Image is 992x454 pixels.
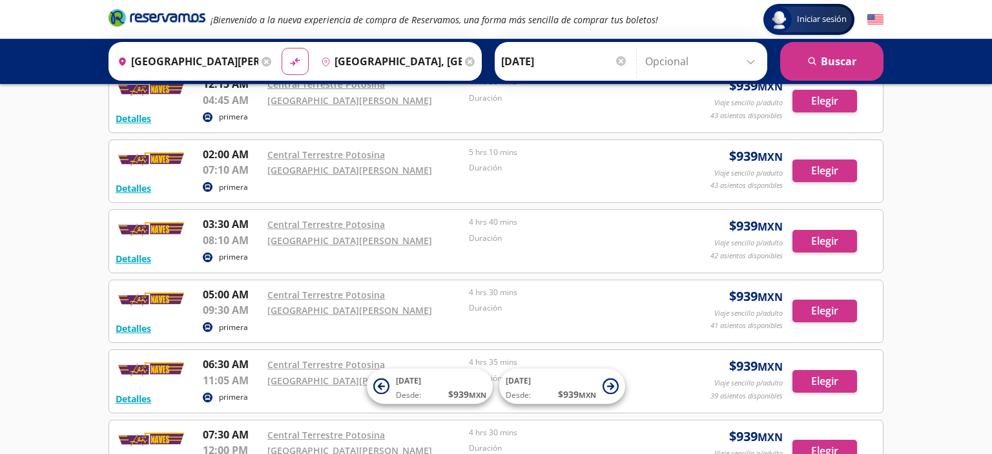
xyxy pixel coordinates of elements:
img: RESERVAMOS [116,216,187,242]
p: 07:10 AM [203,162,261,178]
span: Desde: [506,389,531,401]
p: 4 hrs 40 mins [469,216,664,228]
input: Opcional [645,45,761,77]
button: Elegir [792,160,857,182]
img: RESERVAMOS [116,356,187,382]
a: Central Terrestre Potosina [267,149,385,161]
button: Elegir [792,300,857,322]
p: 07:30 AM [203,427,261,442]
p: Duración [469,232,664,244]
p: 42 asientos disponibles [710,251,783,262]
small: MXN [758,430,783,444]
p: 04:45 AM [203,92,261,108]
em: ¡Bienvenido a la nueva experiencia de compra de Reservamos, una forma más sencilla de comprar tus... [211,14,658,26]
button: Detalles [116,112,151,125]
span: Iniciar sesión [792,13,852,26]
small: MXN [758,220,783,234]
small: MXN [758,150,783,164]
img: RESERVAMOS [116,287,187,313]
p: Viaje sencillo p/adulto [714,238,783,249]
button: [DATE]Desde:$939MXN [367,369,493,404]
a: Central Terrestre Potosina [267,78,385,90]
input: Elegir Fecha [501,45,628,77]
p: 12:15 AM [203,76,261,92]
a: Central Terrestre Potosina [267,218,385,231]
p: primera [219,391,248,403]
span: $ 939 [729,427,783,446]
button: [DATE]Desde:$939MXN [499,369,625,404]
button: Elegir [792,90,857,112]
p: 4 hrs 30 mins [469,427,664,439]
p: Viaje sencillo p/adulto [714,168,783,179]
span: $ 939 [729,287,783,306]
p: Duración [469,92,664,104]
span: [DATE] [506,375,531,386]
small: MXN [758,360,783,374]
img: RESERVAMOS [116,427,187,453]
input: Buscar Origen [112,45,258,77]
small: MXN [758,290,783,304]
button: Detalles [116,392,151,406]
button: Elegir [792,370,857,393]
small: MXN [469,390,486,400]
p: Duración [469,302,664,314]
p: 09:30 AM [203,302,261,318]
img: RESERVAMOS [116,147,187,172]
p: 4 hrs 35 mins [469,356,664,368]
p: 41 asientos disponibles [710,320,783,331]
a: [GEOGRAPHIC_DATA][PERSON_NAME] [267,94,432,107]
p: 05:00 AM [203,287,261,302]
span: [DATE] [396,375,421,386]
span: $ 939 [729,216,783,236]
p: Duración [469,442,664,454]
button: Detalles [116,252,151,265]
p: primera [219,322,248,333]
input: Buscar Destino [316,45,462,77]
span: $ 939 [448,387,486,401]
p: 11:05 AM [203,373,261,388]
small: MXN [579,390,596,400]
button: Elegir [792,230,857,253]
button: Detalles [116,322,151,335]
p: 03:30 AM [203,216,261,232]
a: Central Terrestre Potosina [267,429,385,441]
p: primera [219,111,248,123]
a: [GEOGRAPHIC_DATA][PERSON_NAME] [267,375,432,387]
span: $ 939 [729,147,783,166]
a: Central Terrestre Potosina [267,358,385,371]
span: Desde: [396,389,421,401]
a: Brand Logo [108,8,205,31]
span: $ 939 [558,387,596,401]
small: MXN [758,79,783,94]
p: 4 hrs 30 mins [469,287,664,298]
p: Viaje sencillo p/adulto [714,98,783,108]
p: 06:30 AM [203,356,261,372]
a: [GEOGRAPHIC_DATA][PERSON_NAME] [267,234,432,247]
p: Viaje sencillo p/adulto [714,308,783,319]
p: 02:00 AM [203,147,261,162]
a: [GEOGRAPHIC_DATA][PERSON_NAME] [267,164,432,176]
a: Central Terrestre Potosina [267,289,385,301]
p: 43 asientos disponibles [710,180,783,191]
p: 39 asientos disponibles [710,391,783,402]
p: primera [219,181,248,193]
a: [GEOGRAPHIC_DATA][PERSON_NAME] [267,304,432,316]
i: Brand Logo [108,8,205,27]
p: primera [219,251,248,263]
p: 5 hrs 10 mins [469,147,664,158]
span: $ 939 [729,356,783,376]
button: Buscar [780,42,883,81]
button: English [867,12,883,28]
p: Viaje sencillo p/adulto [714,378,783,389]
span: $ 939 [729,76,783,96]
p: Duración [469,162,664,174]
p: 08:10 AM [203,232,261,248]
button: Detalles [116,181,151,195]
img: RESERVAMOS [116,76,187,102]
p: 43 asientos disponibles [710,110,783,121]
